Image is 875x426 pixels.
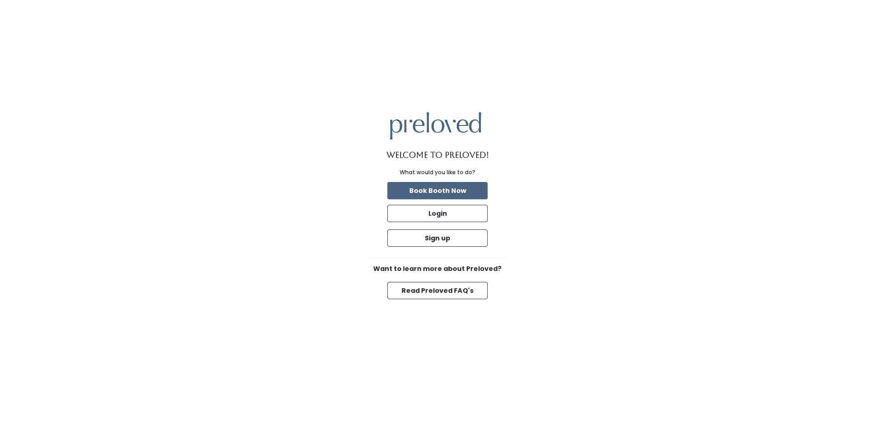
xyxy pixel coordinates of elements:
h1: Welcome to Preloved! [386,151,489,160]
img: preloved logo [390,112,481,139]
button: Read Preloved FAQ's [387,282,488,299]
a: Sign up [386,228,489,249]
h6: Want to learn more about Preloved? [369,265,506,273]
button: Book Booth Now [387,182,488,199]
a: Login [386,203,489,224]
div: What would you like to do? [400,168,475,177]
button: Sign up [387,229,488,247]
button: Login [387,205,488,222]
